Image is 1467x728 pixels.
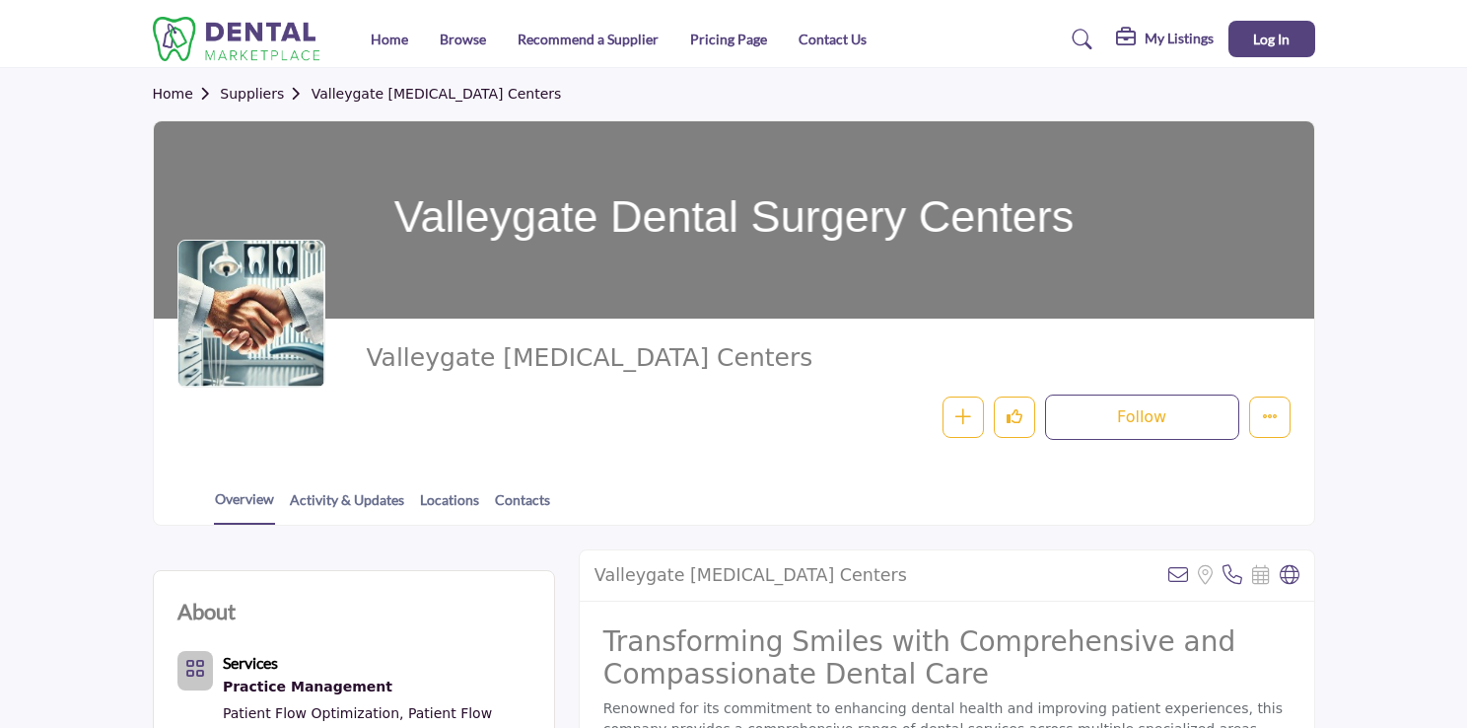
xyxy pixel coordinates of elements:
[366,342,903,375] span: Valleygate Dental Surgery Centers
[1116,28,1214,51] div: My Listings
[153,17,330,61] img: site Logo
[994,397,1035,438] button: Like
[594,565,907,586] h2: Valleygate Dental Surgery Centers
[518,31,659,47] a: Recommend a Supplier
[177,651,213,691] button: Category Icon
[1053,24,1105,55] a: Search
[220,86,311,102] a: Suppliers
[312,86,562,102] a: Valleygate [MEDICAL_DATA] Centers
[603,625,1291,692] h2: Transforming Smiles with Comprehensive and Compassionate Dental Care
[1145,30,1214,47] h5: My Listings
[214,488,275,525] a: Overview
[1045,395,1239,440] button: Follow
[223,705,404,721] a: Patient Flow Optimization,
[1228,21,1315,57] button: Log In
[177,595,236,627] h2: About
[223,675,530,700] div: Optimizing operations, staff coordination, and patient flow for efficient practice management.
[690,31,767,47] a: Pricing Page
[289,489,405,524] a: Activity & Updates
[223,656,278,672] a: Services
[223,653,278,672] b: Services
[799,31,867,47] a: Contact Us
[1249,397,1291,438] button: More details
[371,31,408,47] a: Home
[494,489,551,524] a: Contacts
[419,489,480,524] a: Locations
[440,31,486,47] a: Browse
[153,86,221,102] a: Home
[1253,31,1290,47] span: Log In
[223,675,530,700] a: Practice Management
